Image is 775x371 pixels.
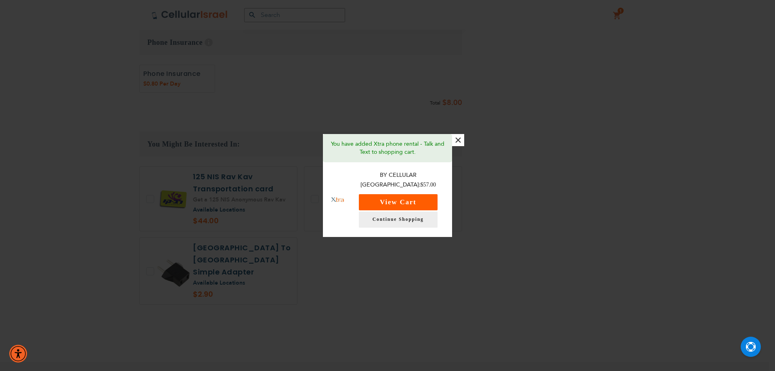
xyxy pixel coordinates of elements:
[329,140,446,156] p: You have added Xtra phone rental - Talk and Text to shopping cart.
[452,134,464,146] button: ×
[352,170,444,190] p: By Cellular [GEOGRAPHIC_DATA]:
[421,182,436,188] span: $57.00
[359,212,438,228] a: Continue Shopping
[359,194,438,210] button: View Cart
[9,345,27,363] div: Accessibility Menu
